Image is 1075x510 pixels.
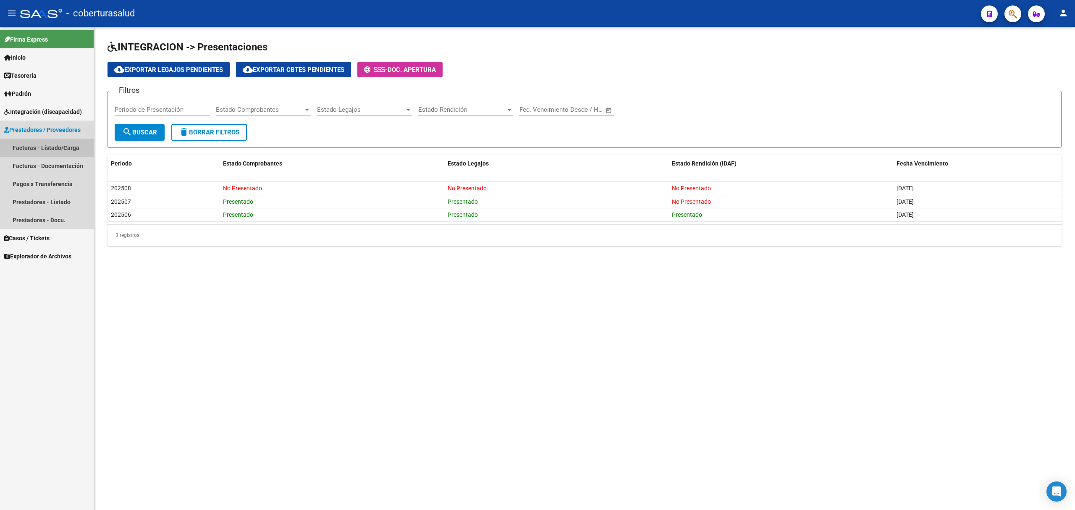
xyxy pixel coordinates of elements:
[448,160,489,167] span: Estado Legajos
[448,211,478,218] span: Presentado
[4,234,50,243] span: Casos / Tickets
[114,66,223,74] span: Exportar Legajos Pendientes
[561,106,602,113] input: Fecha fin
[4,35,48,44] span: Firma Express
[223,198,253,205] span: Presentado
[604,105,614,115] button: Open calendar
[1046,481,1067,502] div: Open Intercom Messenger
[107,62,230,77] button: Exportar Legajos Pendientes
[4,107,82,116] span: Integración (discapacidad)
[115,124,165,141] button: Buscar
[418,106,506,113] span: Estado Rendición
[519,106,553,113] input: Fecha inicio
[672,160,737,167] span: Estado Rendición (IDAF)
[364,66,388,74] span: -
[107,225,1062,246] div: 3 registros
[111,185,131,192] span: 202508
[122,127,132,137] mat-icon: search
[357,62,443,77] button: -Doc. Apertura
[897,211,914,218] span: [DATE]
[4,125,81,134] span: Prestadores / Proveedores
[115,84,144,96] h3: Filtros
[223,185,262,192] span: No Presentado
[220,155,444,173] datatable-header-cell: Estado Comprobantes
[107,41,267,53] span: INTEGRACION -> Presentaciones
[444,155,669,173] datatable-header-cell: Estado Legajos
[448,185,487,192] span: No Presentado
[672,211,702,218] span: Presentado
[448,198,478,205] span: Presentado
[672,198,711,205] span: No Presentado
[179,129,239,136] span: Borrar Filtros
[111,160,132,167] span: Periodo
[7,8,17,18] mat-icon: menu
[4,89,31,98] span: Padrón
[107,155,220,173] datatable-header-cell: Periodo
[243,66,344,74] span: Exportar Cbtes Pendientes
[893,155,1062,173] datatable-header-cell: Fecha Vencimiento
[672,185,711,192] span: No Presentado
[171,124,247,141] button: Borrar Filtros
[669,155,893,173] datatable-header-cell: Estado Rendición (IDAF)
[243,64,253,74] mat-icon: cloud_download
[223,160,282,167] span: Estado Comprobantes
[114,64,124,74] mat-icon: cloud_download
[897,198,914,205] span: [DATE]
[1058,8,1068,18] mat-icon: person
[179,127,189,137] mat-icon: delete
[4,53,26,62] span: Inicio
[236,62,351,77] button: Exportar Cbtes Pendientes
[4,252,71,261] span: Explorador de Archivos
[111,198,131,205] span: 202507
[4,71,37,80] span: Tesorería
[111,211,131,218] span: 202506
[897,185,914,192] span: [DATE]
[122,129,157,136] span: Buscar
[66,4,135,23] span: - coberturasalud
[216,106,303,113] span: Estado Comprobantes
[317,106,404,113] span: Estado Legajos
[388,66,436,74] span: Doc. Apertura
[897,160,948,167] span: Fecha Vencimiento
[223,211,253,218] span: Presentado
